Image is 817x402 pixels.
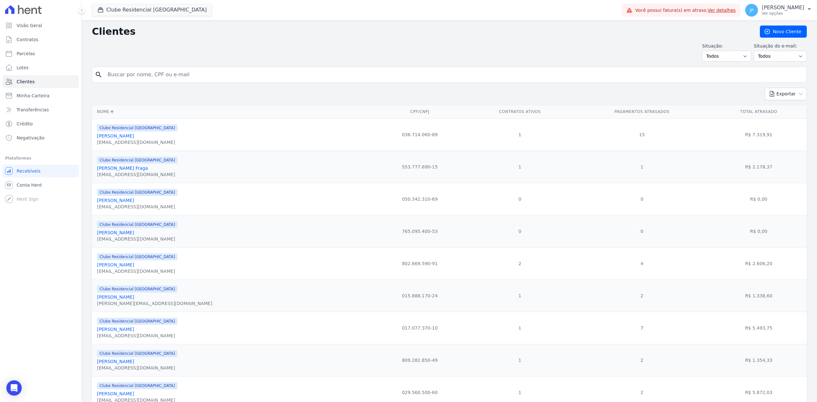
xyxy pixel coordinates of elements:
a: [PERSON_NAME] Fraga [97,166,148,171]
a: Crédito [3,117,79,130]
span: Clube Residencial [GEOGRAPHIC_DATA] [97,157,177,164]
button: Exportar [765,88,807,100]
a: [PERSON_NAME] [97,391,134,396]
div: [PERSON_NAME][EMAIL_ADDRESS][DOMAIN_NAME] [97,300,212,307]
a: [PERSON_NAME] [97,327,134,332]
label: Situação do e-mail: [754,43,807,49]
div: [EMAIL_ADDRESS][DOMAIN_NAME] [97,365,177,371]
span: Clube Residencial [GEOGRAPHIC_DATA] [97,253,177,260]
td: 015.888.170-24 [373,279,467,312]
span: Lotes [17,64,29,71]
a: [PERSON_NAME] [97,133,134,138]
span: Clube Residencial [GEOGRAPHIC_DATA] [97,286,177,293]
td: 0 [467,215,573,247]
td: 017.077.370-10 [373,312,467,344]
p: Ver opções [762,11,804,16]
div: [EMAIL_ADDRESS][DOMAIN_NAME] [97,139,177,145]
span: Clube Residencial [GEOGRAPHIC_DATA] [97,189,177,196]
td: 802.669.590-91 [373,247,467,279]
td: 2 [573,344,710,376]
p: [PERSON_NAME] [762,4,804,11]
a: [PERSON_NAME] [97,230,134,235]
span: Minha Carteira [17,93,49,99]
td: 809.282.850-49 [373,344,467,376]
td: 050.342.310-69 [373,183,467,215]
a: Transferências [3,103,79,116]
td: 036.714.060-89 [373,118,467,151]
a: [PERSON_NAME] [97,262,134,267]
td: 1 [467,312,573,344]
a: Conta Hent [3,179,79,191]
span: Você possui fatura(s) em atraso. [635,7,736,14]
span: Clube Residencial [GEOGRAPHIC_DATA] [97,382,177,389]
a: Lotes [3,61,79,74]
div: [EMAIL_ADDRESS][DOMAIN_NAME] [97,204,177,210]
td: 2 [467,247,573,279]
a: [PERSON_NAME] [97,198,134,203]
td: 0 [467,183,573,215]
span: Visão Geral [17,22,42,29]
div: [EMAIL_ADDRESS][DOMAIN_NAME] [97,236,177,242]
td: 1 [467,344,573,376]
div: Plataformas [5,154,76,162]
td: 4 [573,247,710,279]
th: Total Atrasado [711,105,807,118]
span: JP [750,8,754,12]
label: Situação: [702,43,751,49]
th: CPF/CNPJ [373,105,467,118]
a: Negativação [3,131,79,144]
i: search [95,71,102,78]
td: R$ 7.319,91 [711,118,807,151]
button: Clube Residencial [GEOGRAPHIC_DATA] [92,4,212,16]
td: R$ 1.354,33 [711,344,807,376]
div: Open Intercom Messenger [6,380,22,396]
span: Transferências [17,107,49,113]
h2: Clientes [92,26,750,37]
span: Parcelas [17,50,35,57]
a: [PERSON_NAME] [97,359,134,364]
span: Recebíveis [17,168,41,174]
span: Conta Hent [17,182,42,188]
th: Nome [92,105,373,118]
a: [PERSON_NAME] [97,294,134,300]
span: Clube Residencial [GEOGRAPHIC_DATA] [97,221,177,228]
span: Clientes [17,78,34,85]
a: Parcelas [3,47,79,60]
span: Crédito [17,121,33,127]
a: Novo Cliente [760,26,807,38]
th: Contratos Ativos [467,105,573,118]
td: 0 [573,183,710,215]
span: Clube Residencial [GEOGRAPHIC_DATA] [97,350,177,357]
div: [EMAIL_ADDRESS][DOMAIN_NAME] [97,268,177,274]
div: [EMAIL_ADDRESS][DOMAIN_NAME] [97,332,177,339]
td: 1 [467,118,573,151]
a: Clientes [3,75,79,88]
td: R$ 5.493,75 [711,312,807,344]
td: 15 [573,118,710,151]
td: 0 [573,215,710,247]
td: 7 [573,312,710,344]
a: Minha Carteira [3,89,79,102]
button: JP [PERSON_NAME] Ver opções [740,1,817,19]
td: 765.095.400-53 [373,215,467,247]
a: Contratos [3,33,79,46]
td: R$ 2.606,20 [711,247,807,279]
td: 553.777.690-15 [373,151,467,183]
span: Negativação [17,135,45,141]
td: 1 [467,151,573,183]
td: 2 [573,279,710,312]
a: Ver detalhes [708,8,736,13]
td: R$ 0,00 [711,183,807,215]
a: Recebíveis [3,165,79,177]
td: R$ 1.338,60 [711,279,807,312]
th: Pagamentos Atrasados [573,105,710,118]
td: 1 [573,151,710,183]
input: Buscar por nome, CPF ou e-mail [104,68,804,81]
td: R$ 0,00 [711,215,807,247]
a: Visão Geral [3,19,79,32]
div: [EMAIL_ADDRESS][DOMAIN_NAME] [97,171,177,178]
td: R$ 2.178,37 [711,151,807,183]
span: Clube Residencial [GEOGRAPHIC_DATA] [97,318,177,325]
span: Clube Residencial [GEOGRAPHIC_DATA] [97,124,177,131]
span: Contratos [17,36,38,43]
